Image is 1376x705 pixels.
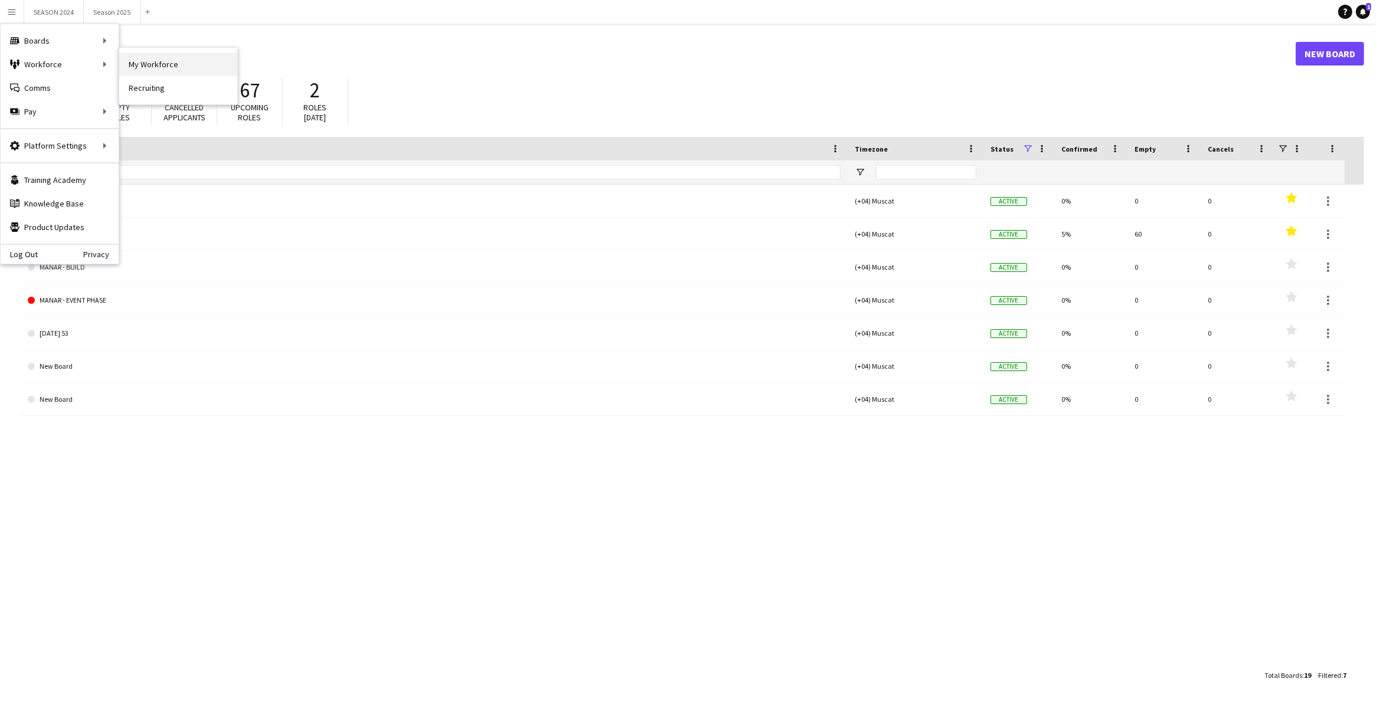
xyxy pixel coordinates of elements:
a: My Workforce [119,53,237,76]
a: MANAR - EVENT PHASE [28,284,841,317]
span: 1 [1366,3,1371,11]
div: Platform Settings [1,134,119,158]
a: Recruiting [119,76,237,100]
div: 0 [1127,317,1201,349]
span: Active [991,329,1027,338]
span: 67 [240,77,260,103]
span: Active [991,230,1027,239]
div: 0 [1127,383,1201,415]
span: Status [991,145,1014,153]
span: Confirmed [1061,145,1097,153]
a: New Board [1296,42,1364,65]
div: : [1318,664,1346,687]
div: 0% [1054,251,1127,283]
div: : [1264,664,1311,687]
a: New Board [28,383,841,416]
div: (+04) Muscat [848,251,983,283]
div: (+04) Muscat [848,284,983,316]
span: 19 [1304,671,1311,680]
span: Cancelled applicants [164,102,205,123]
input: Board name Filter Input [49,165,841,179]
a: MANAR - BUILD [28,251,841,284]
div: Workforce [1,53,119,76]
div: 0% [1054,317,1127,349]
div: 0 [1201,383,1274,415]
div: (+04) Muscat [848,317,983,349]
div: 0 [1201,284,1274,316]
button: Open Filter Menu [855,167,865,178]
a: 1 [1356,5,1370,19]
span: Empty [1135,145,1156,153]
span: Filtered [1318,671,1341,680]
a: Comms [1,76,119,100]
span: Active [991,263,1027,272]
button: SEASON 2024 [24,1,84,24]
div: Boards [1,29,119,53]
div: 0 [1201,317,1274,349]
div: 0 [1201,350,1274,382]
div: 0 [1201,185,1274,217]
div: 5% [1054,218,1127,250]
div: 0% [1054,383,1127,415]
span: Upcoming roles [231,102,269,123]
a: Knowledge Base [1,192,119,215]
div: 0% [1054,350,1127,382]
div: (+04) Muscat [848,383,983,415]
a: [DATE] 53 [28,317,841,350]
a: Training Academy [1,168,119,192]
div: (+04) Muscat [848,185,983,217]
div: 0 [1127,251,1201,283]
a: Log Out [1,250,38,259]
div: 0 [1127,350,1201,382]
input: Timezone Filter Input [876,165,976,179]
div: (+04) Muscat [848,350,983,382]
a: Season 2025 [28,218,841,251]
h1: Boards [21,45,1296,63]
span: Active [991,296,1027,305]
button: Season 2025 [84,1,140,24]
div: 0 [1127,185,1201,217]
span: Active [991,362,1027,371]
span: Total Boards [1264,671,1302,680]
span: 2 [311,77,321,103]
span: 7 [1343,671,1346,680]
a: New Board [28,350,841,383]
div: (+04) Muscat [848,218,983,250]
div: 0 [1201,251,1274,283]
a: SEASON 2024 [28,185,841,218]
a: Privacy [83,250,119,259]
span: Timezone [855,145,888,153]
span: Active [991,197,1027,206]
div: 0% [1054,284,1127,316]
div: 0 [1127,284,1201,316]
div: 0 [1201,218,1274,250]
div: Pay [1,100,119,123]
span: Active [991,395,1027,404]
span: Roles [DATE] [304,102,327,123]
a: Product Updates [1,215,119,239]
div: 60 [1127,218,1201,250]
span: Cancels [1208,145,1234,153]
div: 0% [1054,185,1127,217]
